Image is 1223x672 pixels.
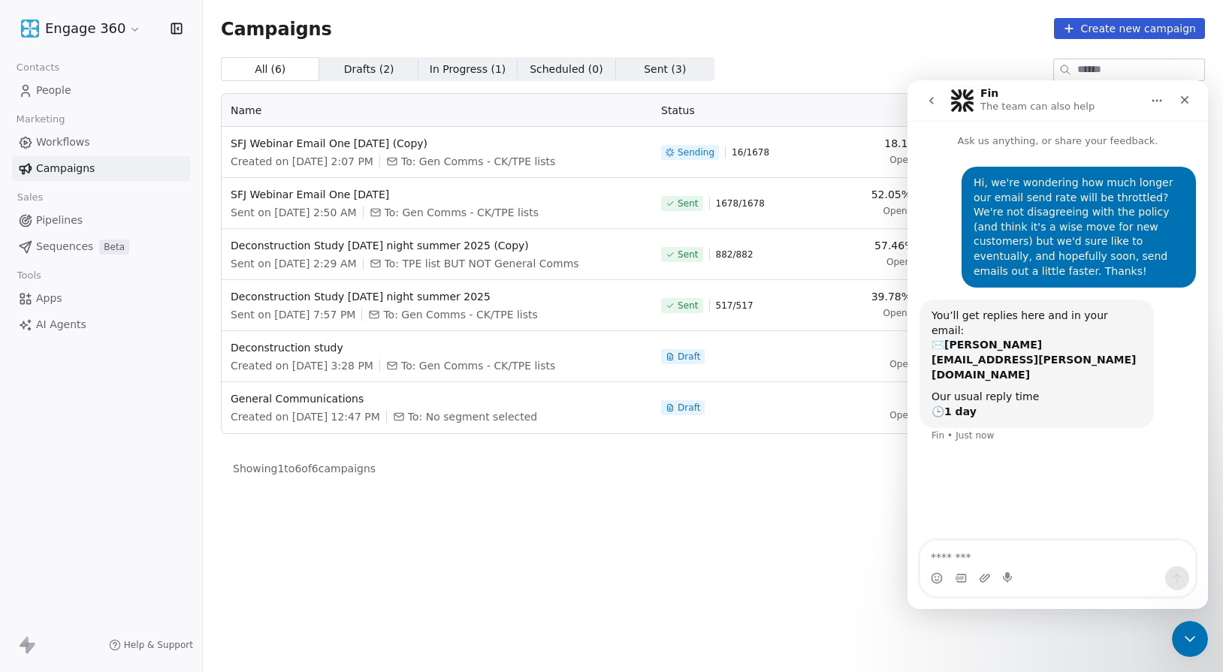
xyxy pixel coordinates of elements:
[344,62,394,77] span: Drafts ( 2 )
[871,289,943,304] span: 39.78% (183)
[678,402,700,414] span: Draft
[231,358,373,373] span: Created on [DATE] 3:28 PM
[884,136,943,151] span: 18.18% (2)
[385,205,539,220] span: To: Gen Comms - CK/TPE lists
[222,94,652,127] th: Name
[889,409,938,421] span: Open Rate
[907,80,1208,609] iframe: Intercom live chat
[36,212,83,228] span: Pipelines
[401,358,555,373] span: To: Gen Comms - CK/TPE lists
[430,62,506,77] span: In Progress ( 1 )
[36,134,90,150] span: Workflows
[231,256,357,271] span: Sent on [DATE] 2:29 AM
[652,94,840,127] th: Status
[231,340,643,355] span: Deconstruction study
[12,234,190,259] a: SequencesBeta
[678,197,698,209] span: Sent
[889,358,938,370] span: Open Rate
[840,94,1138,127] th: Analytics
[401,154,555,169] span: To: Gen Comms - CK/TPE lists
[883,307,932,319] span: Open Rate
[18,16,144,41] button: Engage 360
[678,249,698,261] span: Sent
[716,300,753,312] span: 517 / 517
[12,156,190,181] a: Campaigns
[871,187,943,202] span: 52.05% (762)
[716,197,765,209] span: 1678 / 1678
[716,249,753,261] span: 882 / 882
[36,291,62,306] span: Apps
[385,256,579,271] span: To: TPE list BUT NOT General Comms
[644,62,686,77] span: Sent ( 3 )
[11,186,50,209] span: Sales
[36,161,95,176] span: Campaigns
[231,154,373,169] span: Created on [DATE] 2:07 PM
[231,289,643,304] span: Deconstruction Study [DATE] night summer 2025
[1172,621,1208,657] iframe: Intercom live chat
[231,307,355,322] span: Sent on [DATE] 7:57 PM
[36,317,86,333] span: AI Agents
[36,239,93,255] span: Sequences
[12,130,190,155] a: Workflows
[12,78,190,103] a: People
[732,146,769,158] span: 16 / 1678
[530,62,603,77] span: Scheduled ( 0 )
[408,409,537,424] span: To: No segment selected
[874,238,946,253] span: 57.46% (439)
[886,256,935,268] span: Open Rate
[99,240,129,255] span: Beta
[12,208,190,233] a: Pipelines
[109,639,193,651] a: Help & Support
[10,56,66,79] span: Contacts
[678,146,714,158] span: Sending
[124,639,193,651] span: Help & Support
[10,108,71,131] span: Marketing
[231,391,643,406] span: General Communications
[21,20,39,38] img: Engage%20360%20Logo_427x427_Final@1x%20copy.png
[678,300,698,312] span: Sent
[231,409,380,424] span: Created on [DATE] 12:47 PM
[12,312,190,337] a: AI Agents
[12,286,190,311] a: Apps
[889,154,938,166] span: Open Rate
[36,83,71,98] span: People
[221,18,332,39] span: Campaigns
[1054,18,1205,39] button: Create new campaign
[883,205,932,217] span: Open Rate
[678,351,700,363] span: Draft
[231,187,643,202] span: SFJ Webinar Email One [DATE]
[231,205,357,220] span: Sent on [DATE] 2:50 AM
[383,307,537,322] span: To: Gen Comms - CK/TPE lists
[233,461,376,476] span: Showing 1 to 6 of 6 campaigns
[11,264,47,287] span: Tools
[231,238,643,253] span: Deconstruction Study [DATE] night summer 2025 (Copy)
[231,136,643,151] span: SFJ Webinar Email One [DATE] (Copy)
[45,19,125,38] span: Engage 360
